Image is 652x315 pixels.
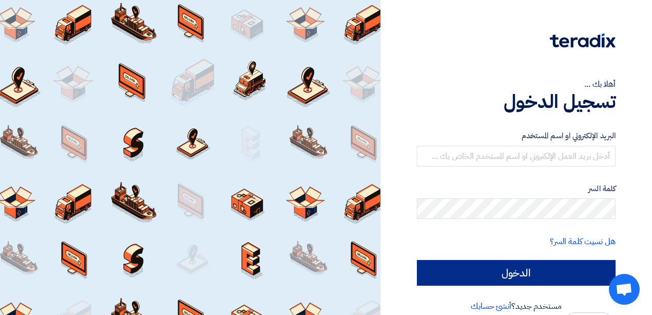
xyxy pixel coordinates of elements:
[550,235,616,248] a: هل نسيت كلمة السر؟
[471,300,511,312] a: أنشئ حسابك
[550,33,616,48] img: Teradix logo
[417,78,616,90] div: أهلا بك ...
[417,146,616,166] input: أدخل بريد العمل الإلكتروني او اسم المستخدم الخاص بك ...
[417,130,616,142] label: البريد الإلكتروني او اسم المستخدم
[417,260,616,286] input: الدخول
[417,183,616,195] label: كلمة السر
[609,274,640,305] a: Open chat
[417,300,616,312] div: مستخدم جديد؟
[417,90,616,113] h1: تسجيل الدخول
